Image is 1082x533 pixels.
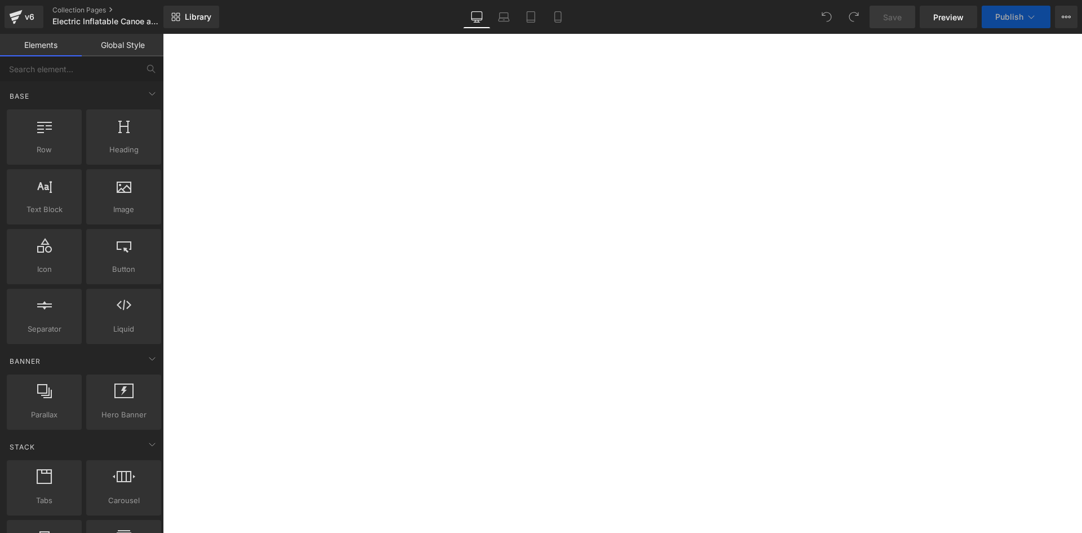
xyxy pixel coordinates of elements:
span: Publish [995,12,1023,21]
a: Global Style [82,34,163,56]
a: v6 [5,6,43,28]
span: Base [8,91,30,102]
span: Row [10,144,78,156]
a: Collection Pages [52,6,182,15]
button: Publish [982,6,1050,28]
span: Separator [10,323,78,335]
span: Hero Banner [90,409,158,421]
a: Desktop [463,6,490,28]
a: New Library [163,6,219,28]
span: Electric Inflatable Canoe and Kayak Pumps [52,17,161,26]
button: Undo [815,6,838,28]
span: Heading [90,144,158,156]
span: Preview [933,11,964,23]
span: Tabs [10,495,78,506]
span: Image [90,204,158,215]
button: Redo [842,6,865,28]
a: Preview [920,6,977,28]
div: v6 [23,10,37,24]
a: Mobile [544,6,571,28]
span: Button [90,263,158,275]
button: More [1055,6,1077,28]
span: Library [185,12,211,22]
span: Text Block [10,204,78,215]
span: Carousel [90,495,158,506]
span: Stack [8,442,36,452]
span: Save [883,11,902,23]
span: Liquid [90,323,158,335]
a: Tablet [517,6,544,28]
span: Banner [8,356,42,367]
span: Icon [10,263,78,275]
span: Parallax [10,409,78,421]
a: Laptop [490,6,517,28]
